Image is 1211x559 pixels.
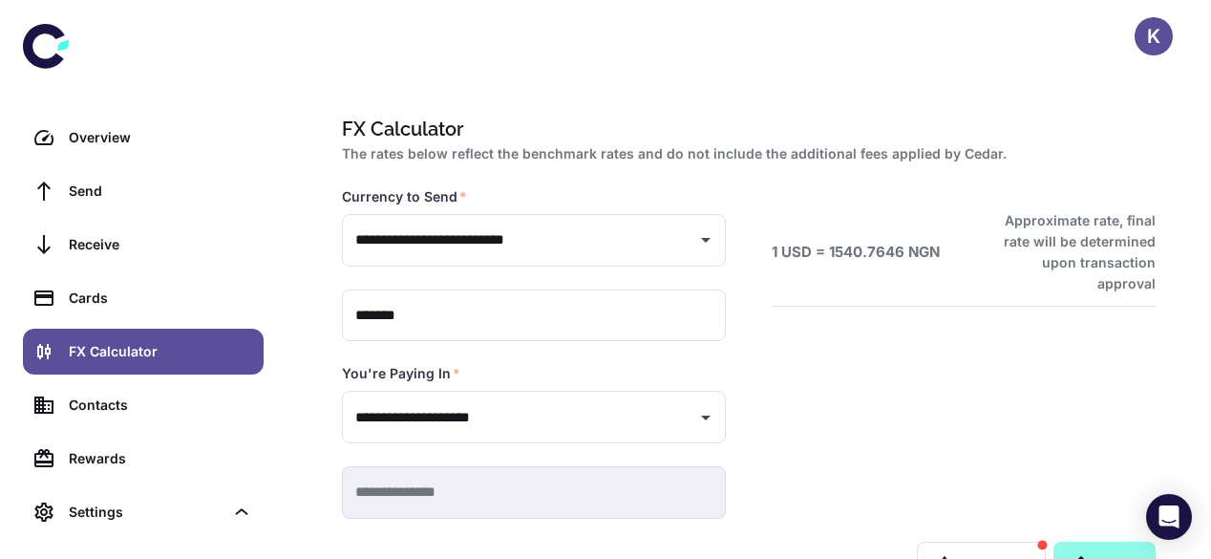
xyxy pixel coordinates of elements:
div: Contacts [69,395,252,416]
a: Send [23,168,264,214]
div: Overview [69,127,252,148]
a: Cards [23,275,264,321]
label: Currency to Send [342,187,467,206]
button: Open [692,404,719,431]
a: FX Calculator [23,329,264,375]
div: Rewards [69,448,252,469]
a: Contacts [23,382,264,428]
button: K [1135,17,1173,55]
a: Receive [23,222,264,268]
div: Cards [69,288,252,309]
div: Open Intercom Messenger [1146,494,1192,540]
label: You're Paying In [342,364,460,383]
a: Overview [23,115,264,161]
h6: Approximate rate, final rate will be determined upon transaction approval [983,210,1156,294]
div: FX Calculator [69,341,252,362]
div: Receive [69,234,252,255]
div: Settings [23,489,264,535]
h1: FX Calculator [342,115,1148,143]
a: Rewards [23,436,264,482]
h6: 1 USD = 1540.7646 NGN [772,242,940,264]
div: Settings [69,502,223,523]
div: Send [69,181,252,202]
button: Open [692,226,719,253]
